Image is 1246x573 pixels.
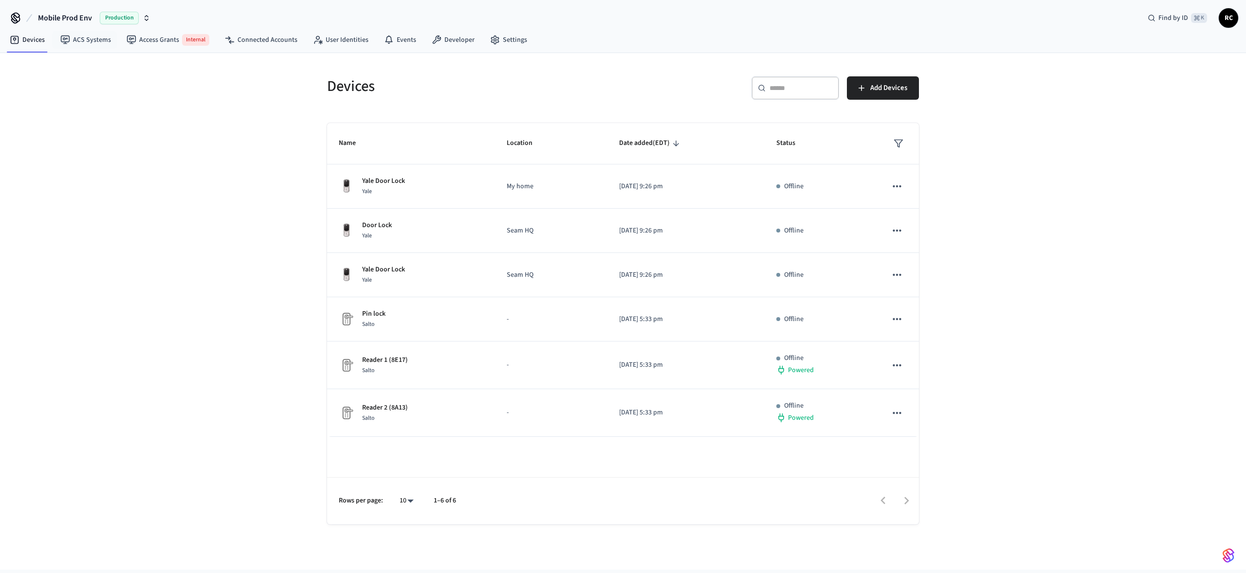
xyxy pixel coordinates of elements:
a: Access GrantsInternal [119,30,217,50]
span: Powered [788,413,814,423]
p: Seam HQ [507,226,596,236]
img: Yale Assure Touchscreen Wifi Smart Lock, Satin Nickel, Front [339,223,354,238]
p: Yale Door Lock [362,176,405,186]
p: Offline [784,226,804,236]
span: Yale [362,276,372,284]
span: Salto [362,414,375,422]
a: Connected Accounts [217,31,305,49]
p: Offline [784,353,804,363]
span: Name [339,136,368,151]
p: Reader 1 (8E17) [362,355,408,365]
button: Add Devices [847,76,919,100]
p: - [507,360,596,370]
span: Production [100,12,139,24]
p: Seam HQ [507,270,596,280]
p: Offline [784,270,804,280]
span: Add Devices [870,82,907,94]
p: [DATE] 9:26 pm [619,181,753,192]
img: Placeholder Lock Image [339,358,354,373]
p: [DATE] 5:33 pm [619,360,753,370]
a: Events [376,31,424,49]
img: Placeholder Lock Image [339,405,354,421]
p: 1–6 of 6 [434,496,456,506]
p: Rows per page: [339,496,383,506]
p: My home [507,181,596,192]
p: Offline [784,181,804,192]
span: Salto [362,366,375,375]
img: Yale Assure Touchscreen Wifi Smart Lock, Satin Nickel, Front [339,267,354,283]
a: Settings [482,31,535,49]
a: User Identities [305,31,376,49]
img: Placeholder Lock Image [339,311,354,327]
p: [DATE] 9:26 pm [619,226,753,236]
p: - [507,408,596,418]
p: Reader 2 (8A13) [362,403,408,413]
span: Powered [788,365,814,375]
h5: Devices [327,76,617,96]
p: [DATE] 5:33 pm [619,314,753,324]
button: RC [1219,8,1238,28]
div: Find by ID⌘ K [1140,9,1215,27]
p: Yale Door Lock [362,265,405,275]
span: Find by ID [1158,13,1188,23]
span: Salto [362,320,375,328]
span: Internal [182,34,209,46]
p: Offline [784,401,804,411]
p: Door Lock [362,220,392,231]
span: RC [1220,9,1237,27]
p: Pin lock [362,309,385,319]
span: ⌘ K [1191,13,1207,23]
a: Developer [424,31,482,49]
table: sticky table [327,123,919,437]
p: [DATE] 5:33 pm [619,408,753,418]
span: Yale [362,232,372,240]
a: ACS Systems [53,31,119,49]
span: Mobile Prod Env [38,12,92,24]
span: Date added(EDT) [619,136,682,151]
img: Yale Assure Touchscreen Wifi Smart Lock, Satin Nickel, Front [339,179,354,194]
div: 10 [395,494,418,508]
p: - [507,314,596,324]
p: Offline [784,314,804,324]
span: Location [507,136,545,151]
img: SeamLogoGradient.69752ec5.svg [1223,548,1234,563]
span: Status [776,136,808,151]
span: Yale [362,187,372,196]
a: Devices [2,31,53,49]
p: [DATE] 9:26 pm [619,270,753,280]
